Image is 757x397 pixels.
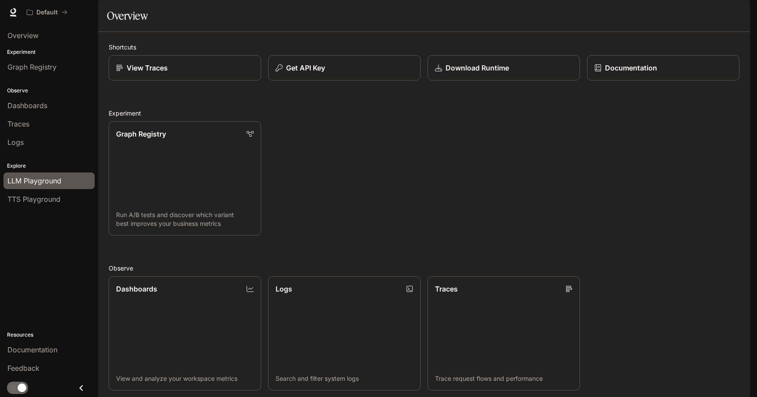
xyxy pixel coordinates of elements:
[587,55,739,81] a: Documentation
[428,55,580,81] a: Download Runtime
[116,211,254,228] p: Run A/B tests and discover which variant best improves your business metrics
[109,263,739,273] h2: Observe
[286,63,325,73] p: Get API Key
[36,9,58,16] p: Default
[116,284,157,294] p: Dashboards
[107,7,148,25] h1: Overview
[276,284,292,294] p: Logs
[435,284,458,294] p: Traces
[23,4,71,21] button: All workspaces
[116,129,166,139] p: Graph Registry
[109,276,261,390] a: DashboardsView and analyze your workspace metrics
[127,63,168,73] p: View Traces
[446,63,509,73] p: Download Runtime
[428,276,580,390] a: TracesTrace request flows and performance
[276,374,413,383] p: Search and filter system logs
[109,121,261,235] a: Graph RegistryRun A/B tests and discover which variant best improves your business metrics
[116,374,254,383] p: View and analyze your workspace metrics
[268,55,421,81] button: Get API Key
[109,42,739,52] h2: Shortcuts
[435,374,573,383] p: Trace request flows and performance
[605,63,657,73] p: Documentation
[109,55,261,81] a: View Traces
[109,109,739,118] h2: Experiment
[268,276,421,390] a: LogsSearch and filter system logs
